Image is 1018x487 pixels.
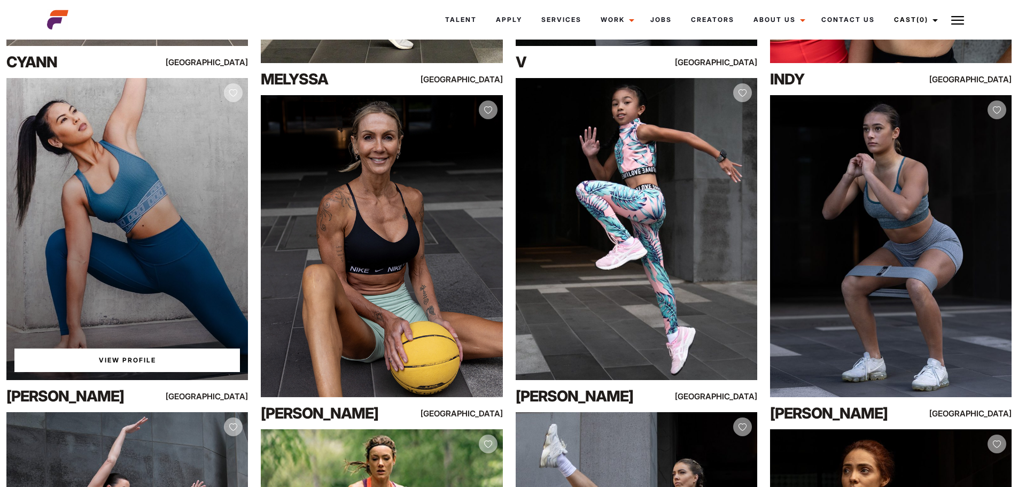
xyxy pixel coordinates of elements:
a: Jobs [641,5,681,34]
div: [GEOGRAPHIC_DATA] [685,390,757,403]
div: [GEOGRAPHIC_DATA] [176,56,248,69]
div: [GEOGRAPHIC_DATA] [430,407,503,420]
div: [GEOGRAPHIC_DATA] [685,56,757,69]
div: Melyssa [261,68,406,90]
div: [PERSON_NAME] [516,385,660,407]
div: [GEOGRAPHIC_DATA] [939,407,1012,420]
a: Apply [486,5,532,34]
a: Creators [681,5,744,34]
a: Talent [436,5,486,34]
span: (0) [916,16,928,24]
div: [PERSON_NAME] [770,403,915,424]
div: Cyann [6,51,151,73]
a: Cast(0) [884,5,944,34]
div: [GEOGRAPHIC_DATA] [176,390,248,403]
a: View Gladysha'sProfile [14,349,240,372]
a: About Us [744,5,812,34]
a: Services [532,5,591,34]
div: [GEOGRAPHIC_DATA] [939,73,1012,86]
div: [GEOGRAPHIC_DATA] [430,73,503,86]
img: Burger icon [951,14,964,27]
div: [PERSON_NAME] [261,403,406,424]
div: [PERSON_NAME] [6,385,151,407]
a: Contact Us [812,5,884,34]
div: V [516,51,660,73]
div: Indy [770,68,915,90]
img: cropped-aefm-brand-fav-22-square.png [47,9,68,30]
a: Work [591,5,641,34]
